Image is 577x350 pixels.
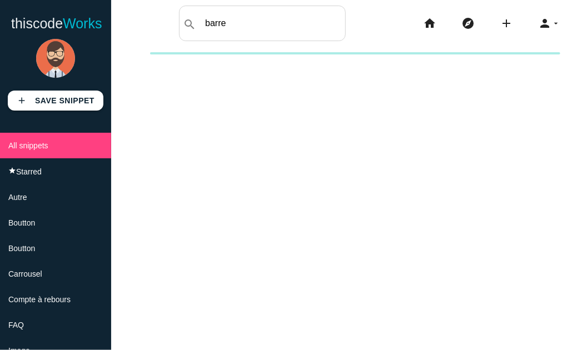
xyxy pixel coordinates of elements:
i: add [500,6,513,41]
span: Compte à rebours [8,295,71,304]
i: home [423,6,436,41]
span: Boutton [8,218,35,227]
i: person [538,6,551,41]
i: explore [461,6,475,41]
span: All snippets [8,141,48,150]
span: Starred [16,167,42,176]
a: thiscodeWorks [11,6,102,41]
b: Save Snippet [35,96,94,105]
span: FAQ [8,321,24,329]
i: add [17,91,27,111]
i: search [183,7,196,42]
i: arrow_drop_down [551,6,560,41]
a: addSave Snippet [8,91,103,111]
input: Search my snippets [200,12,345,35]
i: star [8,167,16,174]
span: Works [63,16,102,31]
span: Autre [8,193,27,202]
button: search [180,6,200,41]
img: man-5.png [36,39,75,78]
span: Carrousel [8,269,42,278]
span: Boutton [8,244,35,253]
